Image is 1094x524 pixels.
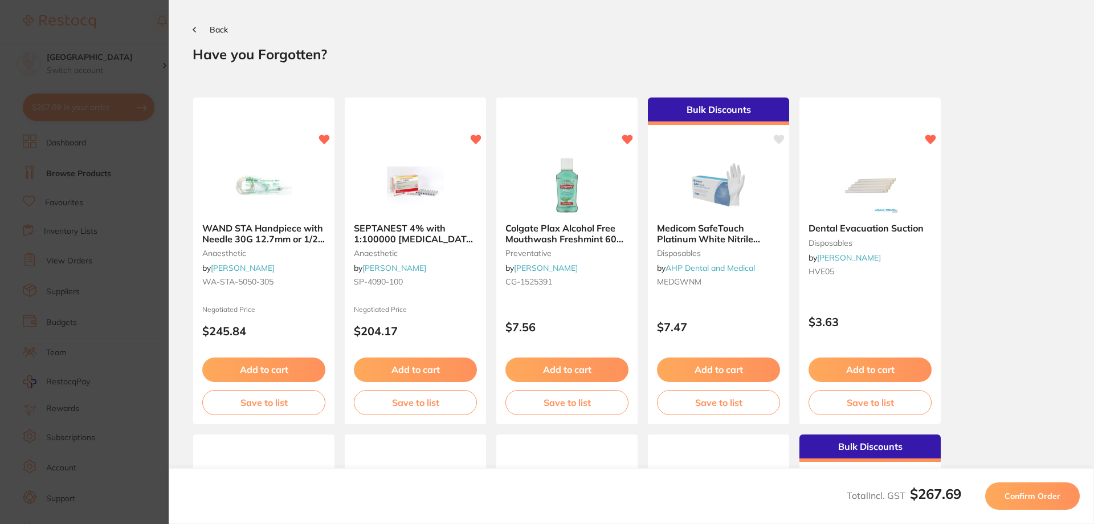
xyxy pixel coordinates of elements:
[648,98,789,125] div: Bulk Discounts
[354,223,477,244] b: SEPTANEST 4% with 1:100000 adrenalin 2.2ml 2xBox 50 GOLD
[354,390,477,415] button: Save to list
[505,320,628,334] p: $7.56
[505,390,628,415] button: Save to list
[910,485,961,502] b: $267.69
[847,490,961,501] span: Total Incl. GST
[809,238,932,247] small: disposables
[809,267,932,276] small: HVE05
[354,306,477,314] small: Negotiated Price
[193,46,1070,63] h2: Have you Forgotten?
[681,157,756,214] img: Medicom SafeTouch Platinum White Nitrile Powder Free Exam Gloves Medium
[202,249,325,258] small: anaesthetic
[657,277,780,286] small: MEDGWNM
[657,390,780,415] button: Save to list
[354,277,477,286] small: SP-4090-100
[657,223,780,244] b: Medicom SafeTouch Platinum White Nitrile Powder Free Exam Gloves Medium
[657,249,780,258] small: disposables
[211,263,275,273] a: [PERSON_NAME]
[809,315,932,328] p: $3.63
[809,253,881,263] span: by
[202,263,275,273] span: by
[505,358,628,381] button: Add to cart
[666,263,755,273] a: AHP Dental and Medical
[354,358,477,381] button: Add to cart
[505,249,628,258] small: preventative
[657,358,780,381] button: Add to cart
[362,263,426,273] a: [PERSON_NAME]
[354,263,426,273] span: by
[799,434,941,462] div: Bulk Discounts
[1005,491,1060,501] span: Confirm Order
[354,249,477,258] small: anaesthetic
[378,157,452,214] img: SEPTANEST 4% with 1:100000 adrenalin 2.2ml 2xBox 50 GOLD
[809,358,932,381] button: Add to cart
[817,253,881,263] a: [PERSON_NAME]
[202,358,325,381] button: Add to cart
[202,277,325,286] small: WA-STA-5050-305
[354,324,477,338] p: $204.17
[505,277,628,286] small: CG-1525391
[514,263,578,273] a: [PERSON_NAME]
[202,390,325,415] button: Save to list
[530,157,604,214] img: Colgate Plax Alcohol Free Mouthwash Freshmint 60ml x 12
[657,320,780,334] p: $7.47
[227,157,301,214] img: WAND STA Handpiece with Needle 30G 12.7mm or 1/2" Box of 50
[210,25,228,35] span: Back
[833,157,907,214] img: Dental Evacuation Suction
[985,482,1080,510] button: Confirm Order
[505,263,578,273] span: by
[809,390,932,415] button: Save to list
[505,223,628,244] b: Colgate Plax Alcohol Free Mouthwash Freshmint 60ml x 12
[202,324,325,338] p: $245.84
[202,306,325,314] small: Negotiated Price
[809,223,932,233] b: Dental Evacuation Suction
[657,263,755,273] span: by
[193,25,228,34] button: Back
[202,223,325,244] b: WAND STA Handpiece with Needle 30G 12.7mm or 1/2" Box of 50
